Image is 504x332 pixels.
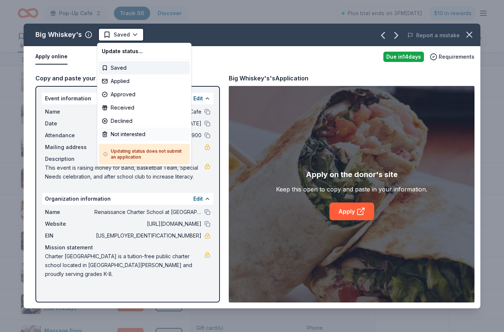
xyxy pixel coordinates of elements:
[103,148,185,160] h5: Updating status does not submit an application
[99,75,190,88] div: Applied
[99,101,190,114] div: Received
[99,45,190,58] div: Update status...
[99,128,190,141] div: Not interested
[99,114,190,128] div: Declined
[99,61,190,75] div: Saved
[99,88,190,101] div: Approved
